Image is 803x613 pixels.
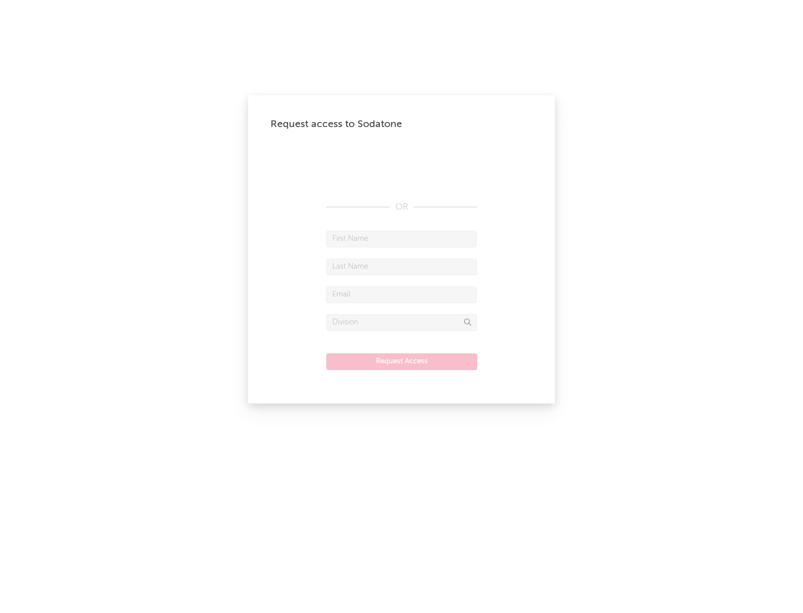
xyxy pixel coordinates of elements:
button: Request Access [326,353,477,370]
input: Last Name [326,259,477,275]
div: OR [326,201,477,214]
input: First Name [326,231,477,247]
div: Request access to Sodatone [270,118,533,131]
input: Email [326,286,477,303]
input: Division [326,314,477,331]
